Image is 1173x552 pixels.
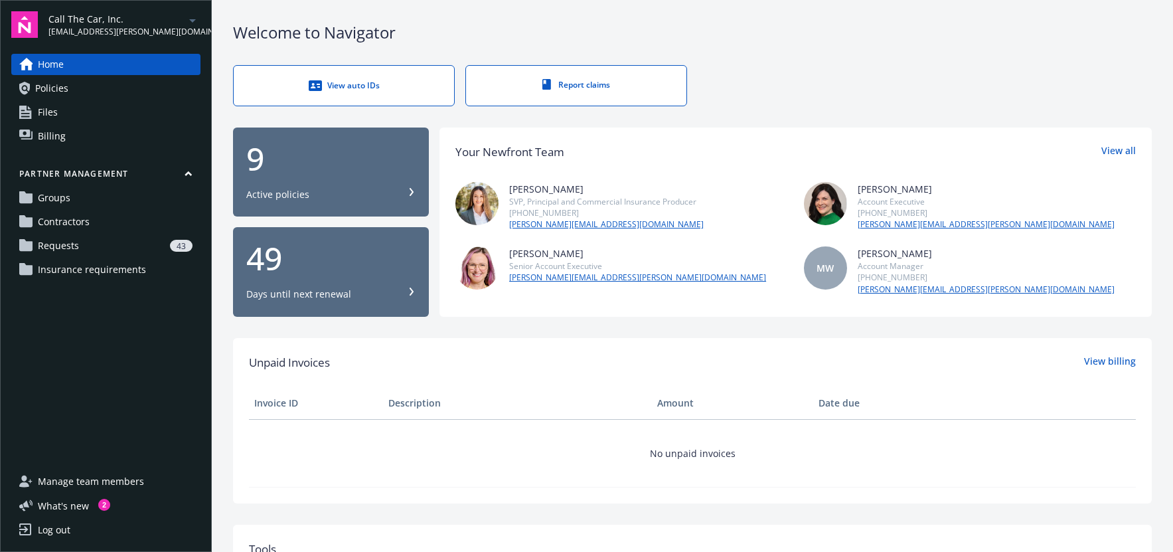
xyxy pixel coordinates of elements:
[38,102,58,123] span: Files
[1084,354,1136,371] a: View billing
[11,235,200,256] a: Requests43
[48,11,200,38] button: Call The Car, Inc.[EMAIL_ADDRESS][PERSON_NAME][DOMAIN_NAME]arrowDropDown
[817,261,834,275] span: MW
[185,12,200,28] a: arrowDropDown
[858,260,1115,272] div: Account Manager
[38,499,89,513] span: What ' s new
[509,182,704,196] div: [PERSON_NAME]
[38,187,70,209] span: Groups
[11,471,200,492] a: Manage team members
[38,211,90,232] span: Contractors
[509,196,704,207] div: SVP, Principal and Commercial Insurance Producer
[509,272,766,284] a: [PERSON_NAME][EMAIL_ADDRESS][PERSON_NAME][DOMAIN_NAME]
[858,219,1115,230] a: [PERSON_NAME][EMAIL_ADDRESS][PERSON_NAME][DOMAIN_NAME]
[858,272,1115,283] div: [PHONE_NUMBER]
[11,54,200,75] a: Home
[170,240,193,252] div: 43
[233,128,429,217] button: 9Active policies
[804,182,847,225] img: photo
[858,207,1115,219] div: [PHONE_NUMBER]
[858,196,1115,207] div: Account Executive
[38,235,79,256] span: Requests
[383,387,652,419] th: Description
[509,260,766,272] div: Senior Account Executive
[493,79,660,90] div: Report claims
[246,242,416,274] div: 49
[455,246,499,290] img: photo
[509,207,704,219] div: [PHONE_NUMBER]
[38,519,70,541] div: Log out
[455,182,499,225] img: photo
[246,288,351,301] div: Days until next renewal
[48,12,185,26] span: Call The Car, Inc.
[249,387,383,419] th: Invoice ID
[38,54,64,75] span: Home
[35,78,68,99] span: Policies
[11,11,38,38] img: navigator-logo.svg
[465,65,687,106] a: Report claims
[11,211,200,232] a: Contractors
[858,182,1115,196] div: [PERSON_NAME]
[233,21,1152,44] div: Welcome to Navigator
[246,143,416,175] div: 9
[11,499,110,513] button: What's new2
[249,419,1136,487] td: No unpaid invoices
[455,143,564,161] div: Your Newfront Team
[233,227,429,317] button: 49Days until next renewal
[11,102,200,123] a: Files
[509,219,704,230] a: [PERSON_NAME][EMAIL_ADDRESS][DOMAIN_NAME]
[813,387,947,419] th: Date due
[246,188,309,201] div: Active policies
[11,126,200,147] a: Billing
[11,187,200,209] a: Groups
[38,126,66,147] span: Billing
[652,387,813,419] th: Amount
[1101,143,1136,161] a: View all
[98,499,110,511] div: 2
[48,26,185,38] span: [EMAIL_ADDRESS][PERSON_NAME][DOMAIN_NAME]
[858,284,1115,296] a: [PERSON_NAME][EMAIL_ADDRESS][PERSON_NAME][DOMAIN_NAME]
[11,259,200,280] a: Insurance requirements
[509,246,766,260] div: [PERSON_NAME]
[38,259,146,280] span: Insurance requirements
[260,79,428,92] div: View auto IDs
[858,246,1115,260] div: [PERSON_NAME]
[233,65,455,106] a: View auto IDs
[38,471,144,492] span: Manage team members
[11,78,200,99] a: Policies
[11,168,200,185] button: Partner management
[249,354,330,371] span: Unpaid Invoices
